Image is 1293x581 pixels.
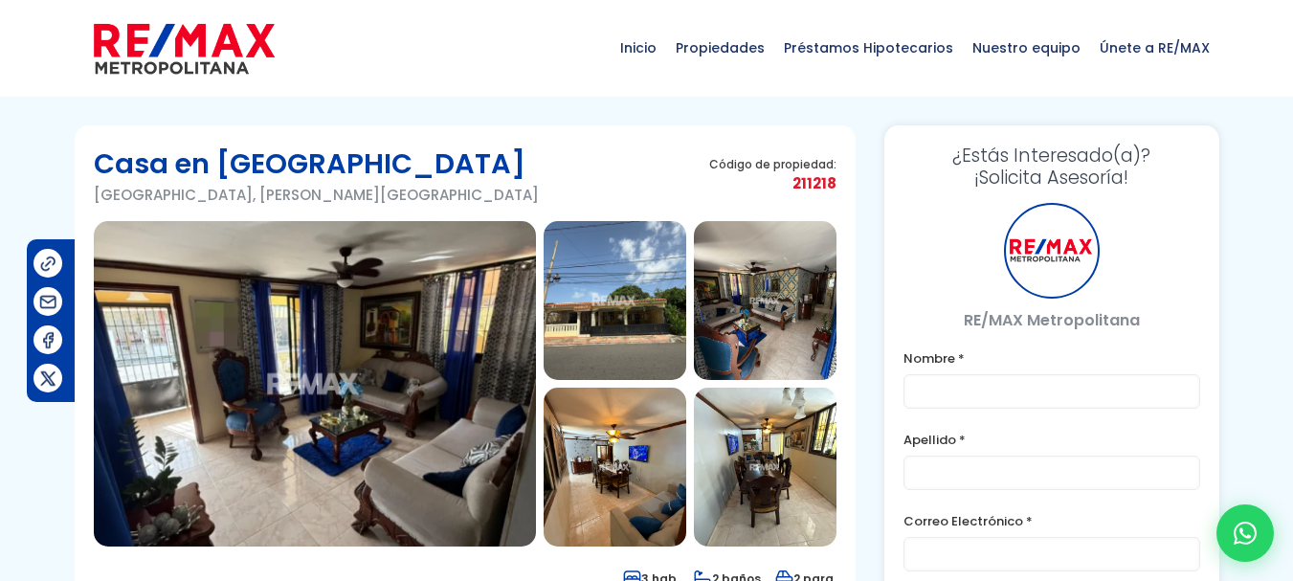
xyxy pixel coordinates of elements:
[544,388,686,547] img: Casa en Villa Faro
[38,330,58,350] img: Compartir
[709,171,836,195] span: 211218
[694,221,836,380] img: Casa en Villa Faro
[94,183,539,207] p: [GEOGRAPHIC_DATA], [PERSON_NAME][GEOGRAPHIC_DATA]
[94,20,275,78] img: remax-metropolitana-logo
[963,19,1090,77] span: Nuestro equipo
[38,369,58,389] img: Compartir
[694,388,836,547] img: Casa en Villa Faro
[94,221,536,547] img: Casa en Villa Faro
[903,145,1200,167] span: ¿Estás Interesado(a)?
[94,145,539,183] h1: Casa en [GEOGRAPHIC_DATA]
[611,19,666,77] span: Inicio
[903,145,1200,189] h3: ¡Solicita Asesoría!
[903,308,1200,332] p: RE/MAX Metropolitana
[38,254,58,274] img: Compartir
[903,428,1200,452] label: Apellido *
[709,157,836,171] span: Código de propiedad:
[774,19,963,77] span: Préstamos Hipotecarios
[903,346,1200,370] label: Nombre *
[1090,19,1219,77] span: Únete a RE/MAX
[1004,203,1100,299] div: RE/MAX Metropolitana
[544,221,686,380] img: Casa en Villa Faro
[666,19,774,77] span: Propiedades
[38,292,58,312] img: Compartir
[903,509,1200,533] label: Correo Electrónico *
